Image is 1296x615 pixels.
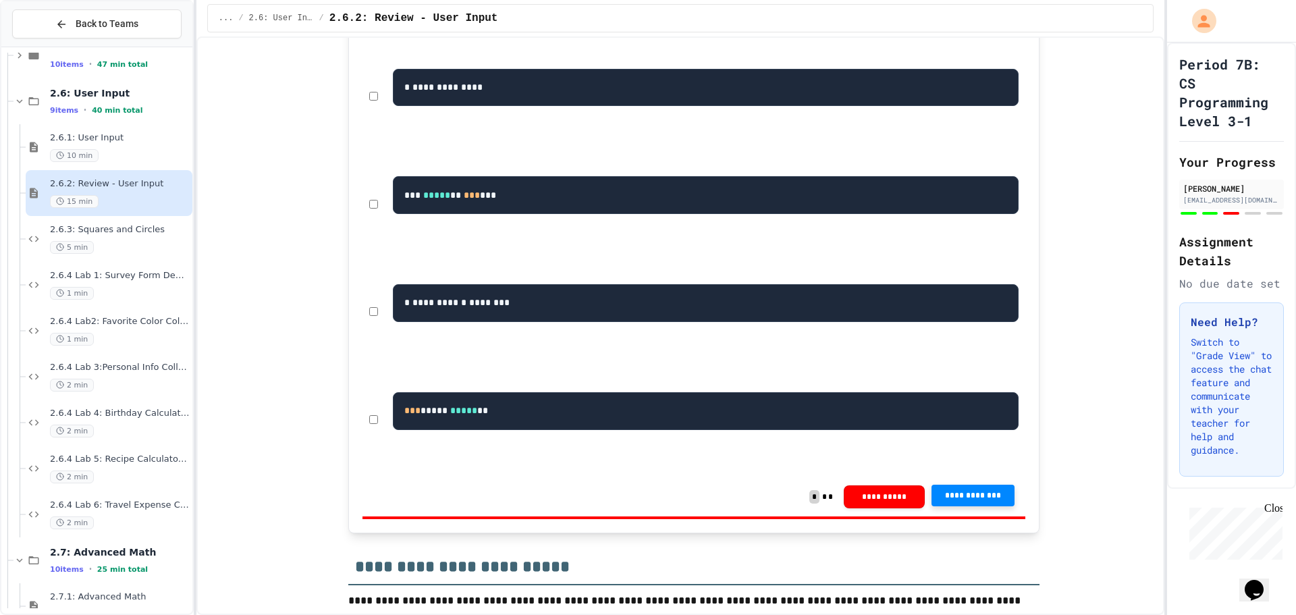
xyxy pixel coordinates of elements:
[50,425,94,437] span: 2 min
[97,565,148,574] span: 25 min total
[1179,232,1284,270] h2: Assignment Details
[1179,275,1284,292] div: No due date set
[50,87,190,99] span: 2.6: User Input
[1239,561,1282,601] iframe: chat widget
[97,60,148,69] span: 47 min total
[329,10,498,26] span: 2.6.2: Review - User Input
[50,316,190,327] span: 2.6.4 Lab2: Favorite Color Collector
[50,60,84,69] span: 10 items
[5,5,93,86] div: Chat with us now!Close
[50,408,190,419] span: 2.6.4 Lab 4: Birthday Calculator
[84,105,86,115] span: •
[76,17,138,31] span: Back to Teams
[50,546,190,558] span: 2.7: Advanced Math
[1179,55,1284,130] h1: Period 7B: CS Programming Level 3-1
[50,224,190,236] span: 2.6.3: Squares and Circles
[1183,182,1280,194] div: [PERSON_NAME]
[92,106,142,115] span: 40 min total
[249,13,314,24] span: 2.6: User Input
[50,287,94,300] span: 1 min
[50,106,78,115] span: 9 items
[89,59,92,70] span: •
[1178,5,1220,36] div: My Account
[1191,336,1272,457] p: Switch to "Grade View" to access the chat feature and communicate with your teacher for help and ...
[1179,153,1284,171] h2: Your Progress
[89,564,92,574] span: •
[50,379,94,392] span: 2 min
[50,333,94,346] span: 1 min
[50,591,190,603] span: 2.7.1: Advanced Math
[50,178,190,190] span: 2.6.2: Review - User Input
[219,13,234,24] span: ...
[50,362,190,373] span: 2.6.4 Lab 3:Personal Info Collector
[50,149,99,162] span: 10 min
[50,516,94,529] span: 2 min
[50,565,84,574] span: 10 items
[50,241,94,254] span: 5 min
[50,500,190,511] span: 2.6.4 Lab 6: Travel Expense Calculator
[1183,195,1280,205] div: [EMAIL_ADDRESS][DOMAIN_NAME]
[1191,314,1272,330] h3: Need Help?
[50,454,190,465] span: 2.6.4 Lab 5: Recipe Calculator Repair
[50,195,99,208] span: 15 min
[50,132,190,144] span: 2.6.1: User Input
[238,13,243,24] span: /
[50,471,94,483] span: 2 min
[50,270,190,282] span: 2.6.4 Lab 1: Survey Form Debugger
[1184,502,1282,560] iframe: chat widget
[319,13,324,24] span: /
